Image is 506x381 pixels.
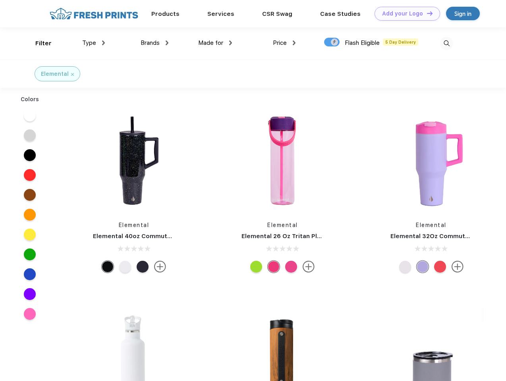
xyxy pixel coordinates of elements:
[102,40,105,45] img: dropdown.png
[15,95,45,104] div: Colors
[390,233,498,240] a: Elemental 32Oz Commuter Tumbler
[382,10,423,17] div: Add your Logo
[379,108,484,213] img: func=resize&h=266
[241,233,373,240] a: Elemental 26 Oz Tritan Plastic Water Bottle
[452,261,464,273] img: more.svg
[93,233,201,240] a: Elemental 40oz Commuter Tumbler
[399,261,411,273] div: Matte White
[268,261,280,273] div: Berries Blast
[417,261,429,273] div: Lilac Tie Dye
[416,222,446,228] a: Elemental
[345,39,380,46] span: Flash Eligible
[285,261,297,273] div: Pink Checkers
[440,37,453,50] img: desktop_search.svg
[267,222,298,228] a: Elemental
[250,261,262,273] div: Key lime
[383,38,418,46] span: 5 Day Delivery
[446,7,480,20] a: Sign in
[198,39,223,46] span: Made for
[230,108,335,213] img: func=resize&h=266
[82,39,96,46] span: Type
[154,261,166,273] img: more.svg
[293,40,295,45] img: dropdown.png
[41,70,69,78] div: Elemental
[207,10,234,17] a: Services
[137,261,149,273] div: Sugar Skull
[273,39,287,46] span: Price
[35,39,52,48] div: Filter
[71,73,74,76] img: filter_cancel.svg
[141,39,160,46] span: Brands
[81,108,187,213] img: func=resize&h=266
[303,261,315,273] img: more.svg
[47,7,141,21] img: fo%20logo%202.webp
[454,9,471,18] div: Sign in
[119,261,131,273] div: White
[434,261,446,273] div: Red
[427,11,433,15] img: DT
[102,261,114,273] div: Black Speckle
[229,40,232,45] img: dropdown.png
[166,40,168,45] img: dropdown.png
[262,10,292,17] a: CSR Swag
[151,10,180,17] a: Products
[119,222,149,228] a: Elemental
